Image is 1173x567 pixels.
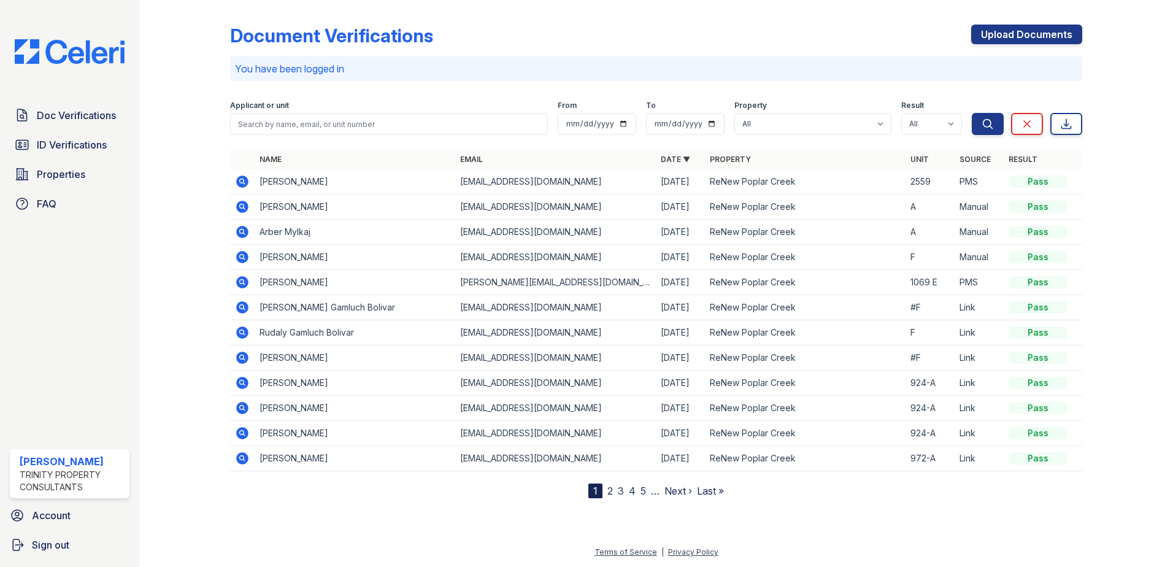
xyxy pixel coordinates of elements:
[37,108,116,123] span: Doc Verifications
[656,169,705,195] td: [DATE]
[705,245,906,270] td: ReNew Poplar Creek
[594,547,657,557] a: Terms of Service
[10,191,129,216] a: FAQ
[255,295,455,320] td: [PERSON_NAME] Gamluch Bolivar
[255,169,455,195] td: [PERSON_NAME]
[656,295,705,320] td: [DATE]
[906,270,955,295] td: 1069 E
[455,169,656,195] td: [EMAIL_ADDRESS][DOMAIN_NAME]
[955,220,1004,245] td: Manual
[955,345,1004,371] td: Link
[661,547,664,557] div: |
[10,133,129,157] a: ID Verifications
[651,484,660,498] span: …
[955,195,1004,220] td: Manual
[955,371,1004,396] td: Link
[455,345,656,371] td: [EMAIL_ADDRESS][DOMAIN_NAME]
[255,421,455,446] td: [PERSON_NAME]
[1009,155,1037,164] a: Result
[1009,326,1067,339] div: Pass
[5,533,134,557] a: Sign out
[705,371,906,396] td: ReNew Poplar Creek
[710,155,751,164] a: Property
[656,245,705,270] td: [DATE]
[705,421,906,446] td: ReNew Poplar Creek
[455,220,656,245] td: [EMAIL_ADDRESS][DOMAIN_NAME]
[1009,201,1067,213] div: Pass
[1009,301,1067,314] div: Pass
[255,371,455,396] td: [PERSON_NAME]
[705,195,906,220] td: ReNew Poplar Creek
[656,270,705,295] td: [DATE]
[255,446,455,471] td: [PERSON_NAME]
[656,220,705,245] td: [DATE]
[955,320,1004,345] td: Link
[32,538,69,552] span: Sign out
[955,169,1004,195] td: PMS
[656,396,705,421] td: [DATE]
[1009,452,1067,465] div: Pass
[455,295,656,320] td: [EMAIL_ADDRESS][DOMAIN_NAME]
[906,371,955,396] td: 924-A
[955,295,1004,320] td: Link
[661,155,690,164] a: Date ▼
[20,454,125,469] div: [PERSON_NAME]
[656,345,705,371] td: [DATE]
[960,155,991,164] a: Source
[906,295,955,320] td: #F
[32,508,71,523] span: Account
[1009,352,1067,364] div: Pass
[1009,175,1067,188] div: Pass
[629,485,636,497] a: 4
[906,220,955,245] td: A
[20,469,125,493] div: Trinity Property Consultants
[955,446,1004,471] td: Link
[10,103,129,128] a: Doc Verifications
[646,101,656,110] label: To
[37,137,107,152] span: ID Verifications
[656,320,705,345] td: [DATE]
[588,484,602,498] div: 1
[255,270,455,295] td: [PERSON_NAME]
[607,485,613,497] a: 2
[1009,377,1067,389] div: Pass
[901,101,924,110] label: Result
[906,446,955,471] td: 972-A
[255,220,455,245] td: Arber Mylkaj
[697,485,724,497] a: Last »
[906,320,955,345] td: F
[705,396,906,421] td: ReNew Poplar Creek
[668,547,718,557] a: Privacy Policy
[1009,226,1067,238] div: Pass
[906,195,955,220] td: A
[618,485,624,497] a: 3
[5,503,134,528] a: Account
[656,371,705,396] td: [DATE]
[664,485,692,497] a: Next ›
[460,155,483,164] a: Email
[260,155,282,164] a: Name
[558,101,577,110] label: From
[656,421,705,446] td: [DATE]
[230,101,289,110] label: Applicant or unit
[10,162,129,187] a: Properties
[906,169,955,195] td: 2559
[705,220,906,245] td: ReNew Poplar Creek
[5,39,134,64] img: CE_Logo_Blue-a8612792a0a2168367f1c8372b55b34899dd931a85d93a1a3d3e32e68fde9ad4.png
[455,245,656,270] td: [EMAIL_ADDRESS][DOMAIN_NAME]
[955,396,1004,421] td: Link
[255,396,455,421] td: [PERSON_NAME]
[640,485,646,497] a: 5
[255,245,455,270] td: [PERSON_NAME]
[705,345,906,371] td: ReNew Poplar Creek
[455,270,656,295] td: [PERSON_NAME][EMAIL_ADDRESS][DOMAIN_NAME]
[971,25,1082,44] a: Upload Documents
[734,101,767,110] label: Property
[37,167,85,182] span: Properties
[705,295,906,320] td: ReNew Poplar Creek
[455,396,656,421] td: [EMAIL_ADDRESS][DOMAIN_NAME]
[656,195,705,220] td: [DATE]
[955,421,1004,446] td: Link
[705,446,906,471] td: ReNew Poplar Creek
